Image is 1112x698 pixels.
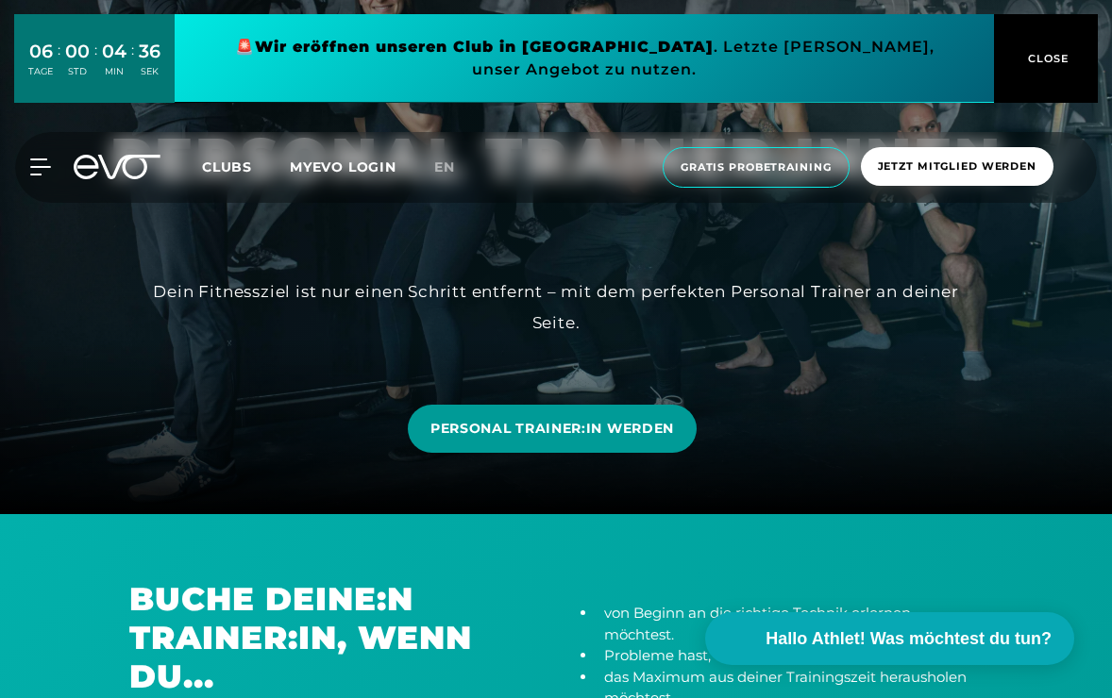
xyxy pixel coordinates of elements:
[681,159,832,175] span: Gratis Probetraining
[129,580,530,695] h2: Buche deine:n Trainer:in, wenn du...
[28,65,53,78] div: TAGE
[705,612,1074,665] button: Hallo Athlet! Was möchtest du tun?
[994,14,1098,103] button: CLOSE
[102,38,126,65] div: 04
[102,65,126,78] div: MIN
[131,40,134,90] div: :
[597,603,983,645] li: von Beginn an die richtige Technik erlernen möchtest.
[408,405,697,453] a: PERSONAL TRAINER:IN WERDEN
[434,158,455,175] span: en
[65,38,90,65] div: 00
[597,645,983,667] li: Probleme hast, dich zu motivieren.
[855,147,1059,188] a: Jetzt Mitglied werden
[65,65,90,78] div: STD
[1023,50,1070,67] span: CLOSE
[766,626,1052,652] span: Hallo Athlet! Was möchtest du tun?
[139,65,160,78] div: SEK
[657,147,855,188] a: Gratis Probetraining
[58,40,60,90] div: :
[28,38,53,65] div: 06
[430,419,674,439] span: PERSONAL TRAINER:IN WERDEN
[290,158,396,175] a: MYEVO LOGIN
[878,158,1036,174] span: Jetzt Mitglied werden
[94,40,97,90] div: :
[434,157,478,178] a: en
[202,158,290,175] a: Clubs
[202,158,252,175] span: Clubs
[139,38,160,65] div: 36
[131,276,981,338] div: Dein Fitnessziel ist nur einen Schritt entfernt – mit dem perfekten Personal Trainer an deiner Se...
